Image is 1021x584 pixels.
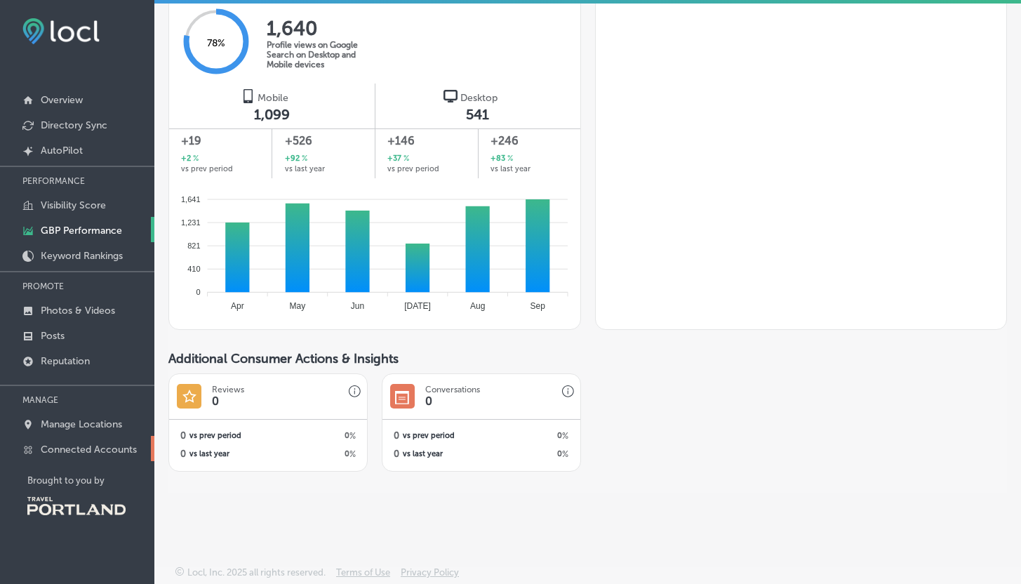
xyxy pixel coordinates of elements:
[41,119,107,131] p: Directory Sync
[285,153,307,165] h2: +92
[387,133,465,150] span: +146
[387,165,439,173] span: vs prev period
[403,432,455,439] span: vs prev period
[285,133,363,150] span: +526
[168,351,399,366] span: Additional Consumer Actions & Insights
[187,265,200,273] tspan: 410
[241,89,255,103] img: logo
[268,449,356,459] h2: 0
[268,431,356,441] h2: 0
[460,92,498,104] span: Desktop
[187,567,326,578] p: Locl, Inc. 2025 all rights reserved.
[491,165,530,173] span: vs last year
[404,301,431,311] tspan: [DATE]
[187,241,200,250] tspan: 821
[562,449,568,459] span: %
[466,106,489,123] span: 541
[27,497,126,515] img: Travel Portland
[470,301,485,311] tspan: Aug
[191,153,199,165] span: %
[41,444,137,456] p: Connected Accounts
[22,18,100,44] img: fda3e92497d09a02dc62c9cd864e3231.png
[180,449,186,459] h2: 0
[181,218,201,227] tspan: 1,231
[258,92,288,104] span: Mobile
[41,250,123,262] p: Keyword Rankings
[41,305,115,317] p: Photos & Videos
[212,394,219,408] h1: 0
[387,153,409,165] h2: +37
[349,449,356,459] span: %
[181,133,260,150] span: +19
[41,330,65,342] p: Posts
[425,394,432,408] h1: 0
[41,94,83,106] p: Overview
[41,355,90,367] p: Reputation
[394,430,399,441] h2: 0
[254,106,290,123] span: 1,099
[196,288,200,296] tspan: 0
[403,450,443,458] span: vs last year
[505,153,513,165] span: %
[181,194,201,203] tspan: 1,641
[189,432,241,439] span: vs prev period
[267,40,379,69] p: Profile views on Google Search on Desktop and Mobile devices
[351,301,364,311] tspan: Jun
[181,153,199,165] h2: +2
[443,89,458,103] img: logo
[394,449,399,459] h2: 0
[300,153,307,165] span: %
[41,145,83,157] p: AutoPilot
[189,450,229,458] span: vs last year
[481,431,569,441] h2: 0
[285,165,325,173] span: vs last year
[401,153,409,165] span: %
[425,385,480,394] h3: Conversations
[491,133,568,150] span: +246
[481,449,569,459] h2: 0
[27,475,154,486] p: Brought to you by
[207,37,225,49] span: 78 %
[181,165,233,173] span: vs prev period
[491,153,513,165] h2: +83
[231,301,244,311] tspan: Apr
[290,301,306,311] tspan: May
[349,431,356,441] span: %
[41,418,122,430] p: Manage Locations
[212,385,244,394] h3: Reviews
[267,17,379,40] h2: 1,640
[180,430,186,441] h2: 0
[530,301,546,311] tspan: Sep
[562,431,568,441] span: %
[41,225,122,237] p: GBP Performance
[41,199,106,211] p: Visibility Score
